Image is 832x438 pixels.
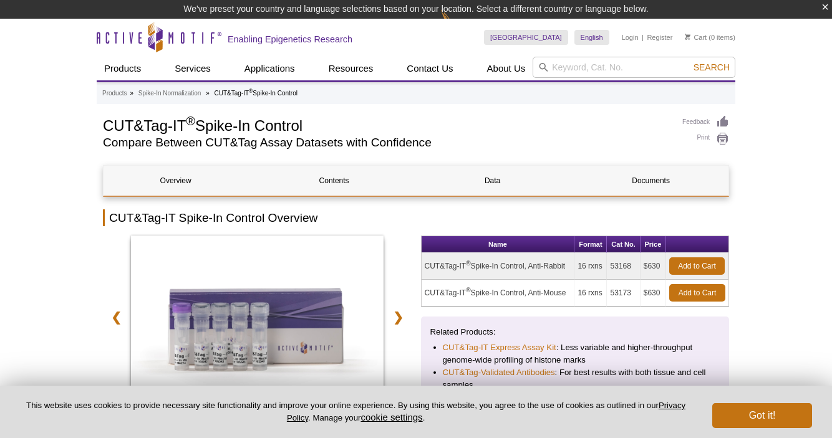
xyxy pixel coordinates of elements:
[420,166,564,196] a: Data
[641,280,666,307] td: $630
[579,166,723,196] a: Documents
[206,90,210,97] li: »
[441,9,474,39] img: Change Here
[20,400,692,424] p: This website uses cookies to provide necessary site functionality and improve your online experie...
[466,287,470,293] sup: ®
[167,57,218,80] a: Services
[443,366,708,391] li: : For best results with both tissue and cell samples
[574,253,607,280] td: 16 rxns
[249,88,253,94] sup: ®
[682,115,729,129] a: Feedback
[682,132,729,146] a: Print
[103,137,670,148] h2: Compare Between CUT&Tag Assay Datasets with Confidence
[215,90,297,97] li: CUT&Tag-IT Spike-In Control
[574,236,607,253] th: Format
[131,236,384,404] img: CUT&Tag-IT Spike-In Control, Anti-Rabbit
[321,57,381,80] a: Resources
[385,303,412,331] a: ❯
[641,236,666,253] th: Price
[237,57,302,80] a: Applications
[422,253,575,280] td: CUT&Tag-IT Spike-In Control, Anti-Rabbit
[685,33,707,42] a: Cart
[685,30,735,45] li: (0 items)
[533,57,735,78] input: Keyword, Cat. No.
[574,280,607,307] td: 16 rxns
[102,88,127,99] a: Products
[607,280,640,307] td: 53173
[422,280,575,307] td: CUT&Tag-IT Spike-In Control, Anti-Mouse
[443,341,556,354] a: CUT&Tag-IT Express Assay Kit
[685,34,690,40] img: Your Cart
[287,401,685,422] a: Privacy Policy
[607,236,640,253] th: Cat No.
[138,88,201,99] a: Spike-In Normalization
[641,253,666,280] td: $630
[607,253,640,280] td: 53168
[228,34,352,45] h2: Enabling Epigenetics Research
[443,366,555,379] a: CUT&Tag-Validated Antibodies
[130,90,133,97] li: »
[642,30,644,45] li: |
[466,260,470,267] sup: ®
[103,209,729,226] h2: CUT&Tag-IT Spike-In Control Overview
[131,236,384,407] a: CUT&Tag-IT Spike-In Control, Anti-Mouse
[262,166,406,196] a: Contents
[186,114,195,128] sup: ®
[103,115,670,134] h1: CUT&Tag-IT Spike-In Control
[669,284,725,302] a: Add to Cart
[103,303,130,331] a: ❮
[647,33,672,42] a: Register
[97,57,148,80] a: Products
[690,62,733,73] button: Search
[422,236,575,253] th: Name
[430,326,720,338] p: Related Products:
[104,166,248,196] a: Overview
[622,33,639,42] a: Login
[360,412,422,422] button: cookie settings
[484,30,568,45] a: [GEOGRAPHIC_DATA]
[669,257,725,275] a: Add to Cart
[694,62,730,72] span: Search
[574,30,609,45] a: English
[399,57,460,80] a: Contact Us
[443,341,708,366] li: : Less variable and higher-throughput genome-wide profiling of histone marks
[712,403,812,428] button: Got it!
[480,57,533,80] a: About Us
